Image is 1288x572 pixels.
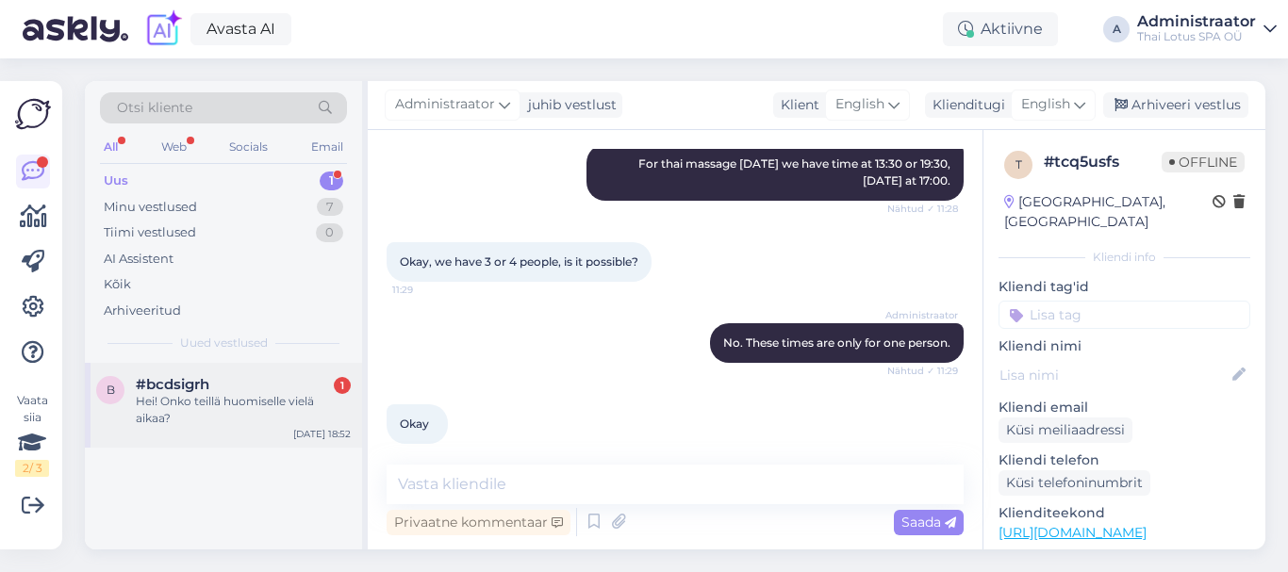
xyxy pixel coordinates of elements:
[180,335,268,351] span: Uued vestlused
[136,393,351,427] div: Hei! Onko teillä huomiselle vielä aikaa?
[400,254,638,269] span: Okay, we have 3 or 4 people, is it possible?
[1137,14,1256,29] div: Administraator
[999,470,1150,496] div: Küsi telefoninumbrit
[136,376,209,393] span: #bcdsigrh
[925,95,1005,115] div: Klienditugi
[395,94,495,115] span: Administraator
[520,95,617,115] div: juhib vestlust
[999,336,1250,356] p: Kliendi nimi
[773,95,819,115] div: Klient
[117,98,192,118] span: Otsi kliente
[15,460,49,477] div: 2 / 3
[15,96,51,132] img: Askly Logo
[190,13,291,45] a: Avasta AI
[107,383,115,397] span: b
[104,172,128,190] div: Uus
[887,364,958,378] span: Nähtud ✓ 11:29
[104,250,173,269] div: AI Assistent
[999,249,1250,266] div: Kliendi info
[143,9,183,49] img: explore-ai
[999,301,1250,329] input: Lisa tag
[1016,157,1022,172] span: t
[1044,151,1162,173] div: # tcq5usfs
[104,302,181,320] div: Arhiveeritud
[400,417,429,431] span: Okay
[1137,29,1256,44] div: Thai Lotus SPA OÜ
[104,198,197,217] div: Minu vestlused
[887,202,958,216] span: Nähtud ✓ 11:28
[320,172,343,190] div: 1
[293,427,351,441] div: [DATE] 18:52
[999,277,1250,297] p: Kliendi tag'id
[835,94,884,115] span: English
[723,335,950,350] span: No. These times are only for one person.
[307,135,347,159] div: Email
[885,308,958,322] span: Administraator
[100,135,122,159] div: All
[317,198,343,217] div: 7
[392,283,463,297] span: 11:29
[104,223,196,242] div: Tiimi vestlused
[1103,92,1248,118] div: Arhiveeri vestlus
[943,12,1058,46] div: Aktiivne
[999,365,1229,385] input: Lisa nimi
[15,392,49,477] div: Vaata siia
[999,524,1147,541] a: [URL][DOMAIN_NAME]
[316,223,343,242] div: 0
[1103,16,1130,42] div: A
[999,398,1250,417] p: Kliendi email
[999,548,1250,565] p: Vaata edasi ...
[1162,152,1245,172] span: Offline
[999,503,1250,523] p: Klienditeekond
[1021,94,1070,115] span: English
[1004,192,1213,232] div: [GEOGRAPHIC_DATA], [GEOGRAPHIC_DATA]
[638,156,953,188] span: For thai massage [DATE] we have time at 13:30 or 19:30, [DATE] at 17:00.
[225,135,272,159] div: Socials
[999,450,1250,470] p: Kliendi telefon
[387,510,570,535] div: Privaatne kommentaar
[392,445,463,459] span: 11:30
[901,514,956,531] span: Saada
[334,377,351,394] div: 1
[157,135,190,159] div: Web
[1137,14,1277,44] a: AdministraatorThai Lotus SPA OÜ
[999,417,1132,443] div: Küsi meiliaadressi
[104,275,131,294] div: Kõik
